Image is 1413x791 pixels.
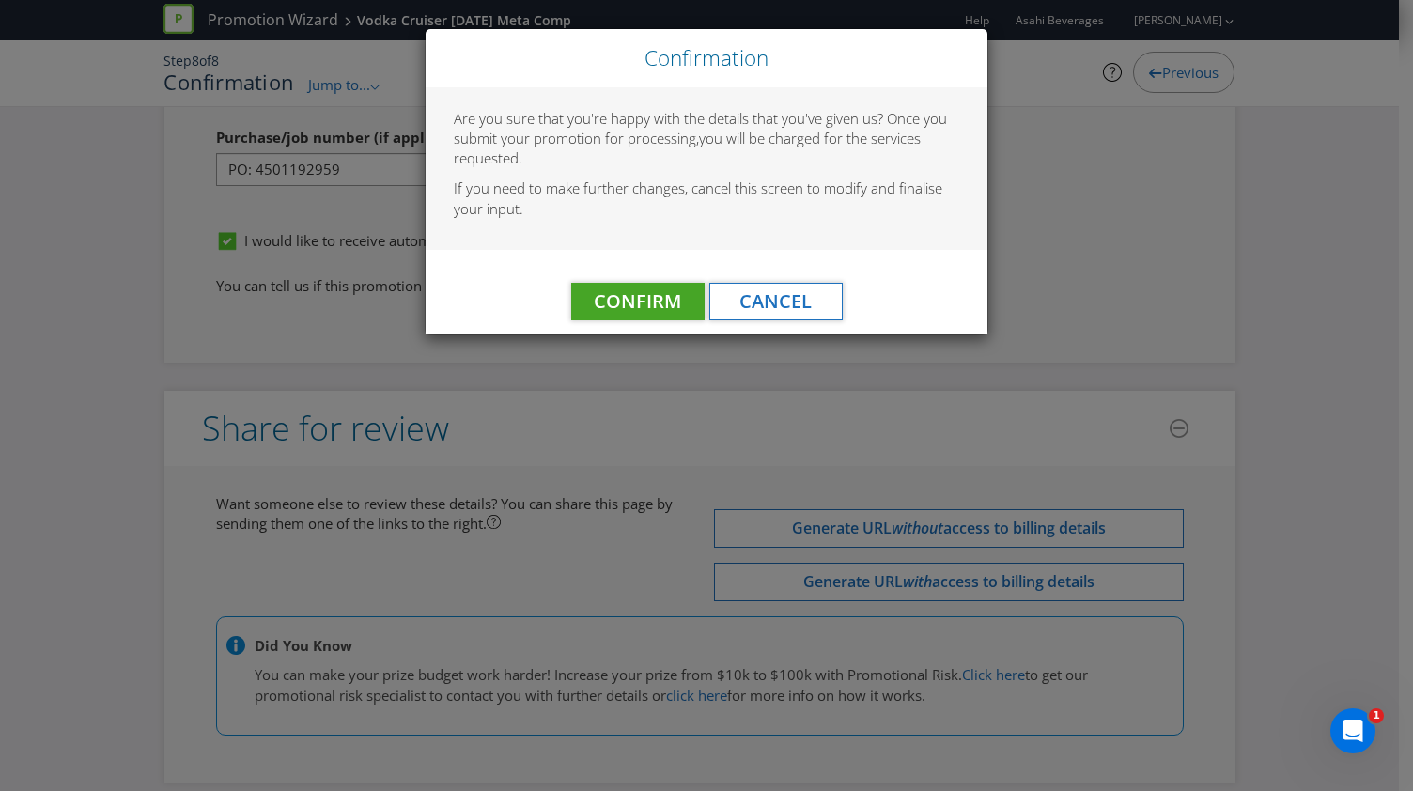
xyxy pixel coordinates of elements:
button: Cancel [709,283,843,320]
button: Confirm [571,283,705,320]
div: Close [426,29,987,87]
span: Confirmation [644,43,769,72]
span: . [519,148,522,167]
p: If you need to make further changes, cancel this screen to modify and finalise your input. [454,178,959,219]
span: 1 [1369,708,1384,723]
span: Cancel [739,288,812,314]
span: Confirm [594,288,681,314]
iframe: Intercom live chat [1330,708,1375,753]
span: you will be charged for the services requested [454,129,921,167]
span: Are you sure that you're happy with the details that you've given us? Once you submit your promot... [454,109,947,147]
